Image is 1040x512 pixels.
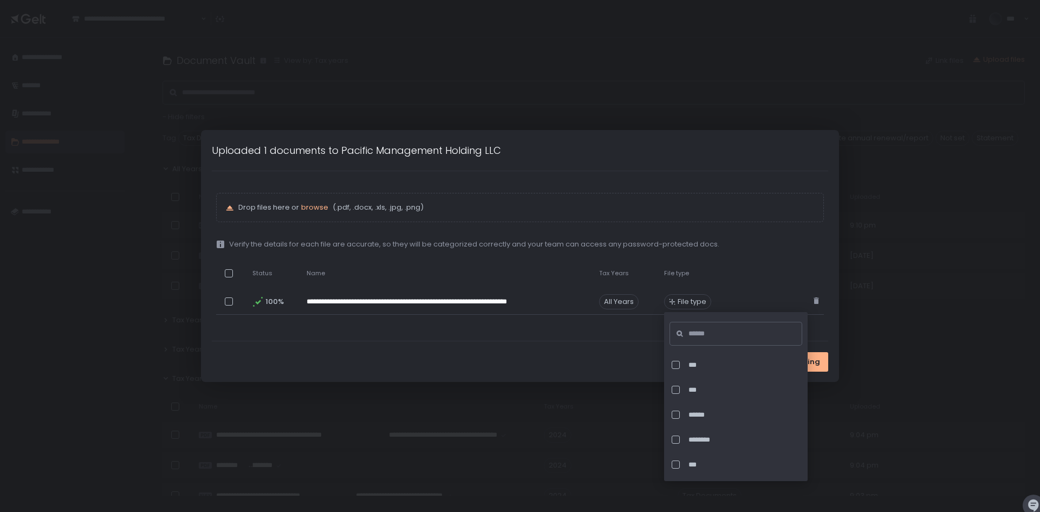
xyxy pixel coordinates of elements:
[252,269,272,277] span: Status
[678,297,706,307] span: File type
[212,143,501,158] h1: Uploaded 1 documents to Pacific Management Holding LLC
[229,239,719,249] span: Verify the details for each file are accurate, so they will be categorized correctly and your tea...
[599,294,639,309] span: All Years
[330,203,424,212] span: (.pdf, .docx, .xls, .jpg, .png)
[301,203,328,212] button: browse
[307,269,325,277] span: Name
[301,202,328,212] span: browse
[238,203,815,212] p: Drop files here or
[599,269,629,277] span: Tax Years
[265,297,283,307] span: 100%
[664,269,689,277] span: File type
